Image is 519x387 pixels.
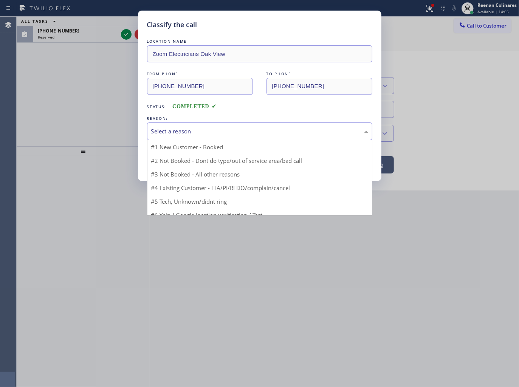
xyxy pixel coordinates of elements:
[147,37,372,45] div: LOCATION NAME
[147,20,197,30] h5: Classify the call
[147,115,372,122] div: REASON:
[147,181,372,195] div: #4 Existing Customer - ETA/PI/REDO/complain/cancel
[147,195,372,208] div: #5 Tech, Unknown/didnt ring
[147,104,167,109] span: Status:
[147,140,372,154] div: #1 New Customer - Booked
[266,70,372,78] div: TO PHONE
[147,208,372,222] div: #6 Yelp / Google location verification / Test
[147,167,372,181] div: #3 Not Booked - All other reasons
[147,154,372,167] div: #2 Not Booked - Dont do type/out of service area/bad call
[147,78,253,95] input: From phone
[151,127,368,136] div: Select a reason
[172,104,216,109] span: COMPLETED
[266,78,372,95] input: To phone
[147,70,253,78] div: FROM PHONE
